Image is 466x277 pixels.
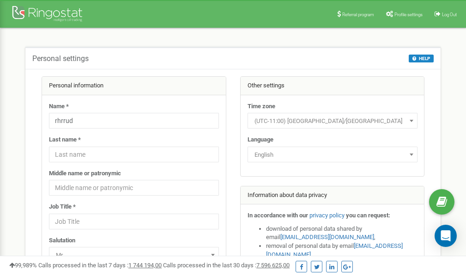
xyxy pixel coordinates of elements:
span: Calls processed in the last 30 days : [163,262,290,269]
input: Name [49,113,219,129]
span: (UTC-11:00) Pacific/Midway [251,115,414,128]
label: Job Title * [49,203,76,211]
input: Job Title [49,214,219,229]
span: Calls processed in the last 7 days : [38,262,162,269]
li: download of personal data shared by email , [266,225,418,242]
span: (UTC-11:00) Pacific/Midway [248,113,418,129]
span: Referral program [342,12,374,17]
u: 7 596 625,00 [256,262,290,269]
span: Log Out [442,12,457,17]
label: Language [248,135,273,144]
li: removal of personal data by email , [266,242,418,259]
label: Salutation [49,236,75,245]
label: Middle name or patronymic [49,169,121,178]
input: Middle name or patronymic [49,180,219,196]
span: English [248,147,418,162]
span: Mr. [49,247,219,263]
div: Open Intercom Messenger [435,225,457,247]
a: [EMAIL_ADDRESS][DOMAIN_NAME] [280,234,374,240]
span: Mr. [52,249,216,262]
span: 99,989% [9,262,37,269]
div: Information about data privacy [241,186,424,205]
u: 1 744 194,00 [128,262,162,269]
input: Last name [49,147,219,162]
strong: In accordance with our [248,212,308,219]
button: HELP [409,55,434,62]
div: Other settings [241,77,424,95]
a: privacy policy [309,212,345,219]
strong: you can request: [346,212,390,219]
div: Personal information [42,77,226,95]
label: Name * [49,102,69,111]
span: English [251,148,414,161]
label: Time zone [248,102,275,111]
span: Profile settings [394,12,423,17]
h5: Personal settings [32,55,89,63]
label: Last name * [49,135,81,144]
